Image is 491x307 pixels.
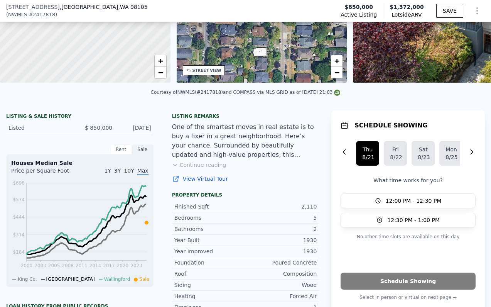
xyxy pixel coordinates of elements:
[21,263,33,268] tspan: 2000
[245,236,317,244] div: 1930
[172,175,319,183] a: View Virtual Tour
[245,259,317,266] div: Poured Concrete
[6,11,57,19] div: ( )
[174,292,246,300] div: Heating
[245,281,317,289] div: Wood
[8,11,27,19] span: NWMLS
[362,153,373,161] div: 8/21
[174,248,246,255] div: Year Improved
[46,276,95,282] span: [GEOGRAPHIC_DATA]
[132,144,154,154] div: Sale
[18,276,37,282] span: King Co.
[158,56,163,66] span: +
[356,141,379,166] button: Thu8/21
[13,180,25,186] tspan: $698
[118,4,147,10] span: , WA 98105
[151,90,341,95] div: Courtesy of NWMLS (#2417818) and COMPASS via MLS GRID as of [DATE] 21:03
[390,153,401,161] div: 8/22
[384,141,407,166] button: Fri8/22
[118,124,151,132] div: [DATE]
[418,146,429,153] div: Sat
[103,263,115,268] tspan: 2017
[76,263,88,268] tspan: 2011
[155,67,166,78] a: Zoom out
[174,270,246,278] div: Roof
[334,90,340,96] img: NWMLS Logo
[445,153,456,161] div: 8/25
[11,159,148,167] div: Houses Median Sale
[34,263,46,268] tspan: 2003
[341,193,476,208] button: 12:00 PM - 12:30 PM
[341,11,377,19] span: Active Listing
[130,263,142,268] tspan: 2023
[104,276,130,282] span: Wallingford
[174,203,246,210] div: Finished Sqft
[245,292,317,300] div: Forced Air
[344,3,373,11] span: $850,000
[390,146,401,153] div: Fri
[245,225,317,233] div: 2
[174,225,246,233] div: Bathrooms
[445,146,456,153] div: Mon
[117,263,129,268] tspan: 2020
[390,11,424,19] span: Lotside ARV
[124,168,134,174] span: 10Y
[89,263,101,268] tspan: 2014
[137,168,148,175] span: Max
[11,167,80,179] div: Price per Square Foot
[110,144,132,154] div: Rent
[13,197,25,202] tspan: $574
[174,214,246,222] div: Bedrooms
[331,55,343,67] a: Zoom in
[6,113,154,121] div: LISTING & SALE HISTORY
[341,213,476,227] button: 12:30 PM - 1:00 PM
[172,113,319,119] div: Listing remarks
[341,273,476,290] button: Schedule Showing
[412,141,435,166] button: Sat8/23
[139,276,149,282] span: Sale
[245,214,317,222] div: 5
[13,214,25,220] tspan: $444
[85,125,112,131] span: $ 850,000
[60,3,148,11] span: , [GEOGRAPHIC_DATA]
[386,197,442,205] span: 12:00 PM - 12:30 PM
[172,161,226,169] button: Continue reading
[362,146,373,153] div: Thu
[172,122,319,159] div: One of the smartest moves in real estate is to buy a fixer in a great neighborhood. Here’s your c...
[114,168,121,174] span: 3Y
[174,259,246,266] div: Foundation
[174,281,246,289] div: Siding
[245,248,317,255] div: 1930
[334,56,339,66] span: +
[158,68,163,77] span: −
[172,192,319,198] div: Property details
[354,121,427,130] h1: SCHEDULE SHOWING
[245,270,317,278] div: Composition
[245,203,317,210] div: 2,110
[174,236,246,244] div: Year Built
[341,293,476,302] p: Select in person or virtual on next page →
[62,263,74,268] tspan: 2008
[439,141,462,166] button: Mon8/25
[469,3,485,19] button: Show Options
[8,124,74,132] div: Listed
[387,216,440,224] span: 12:30 PM - 1:00 PM
[331,67,343,78] a: Zoom out
[13,232,25,237] tspan: $314
[13,249,25,255] tspan: $184
[6,3,60,11] span: [STREET_ADDRESS]
[48,263,60,268] tspan: 2005
[29,11,55,19] span: # 2417818
[436,4,463,18] button: SAVE
[155,55,166,67] a: Zoom in
[334,68,339,77] span: −
[390,4,424,10] span: $1,372,000
[341,232,476,241] p: No other time slots are available on this day
[341,176,476,184] p: What time works for you?
[104,168,111,174] span: 1Y
[192,68,221,73] div: STREET VIEW
[418,153,429,161] div: 8/23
